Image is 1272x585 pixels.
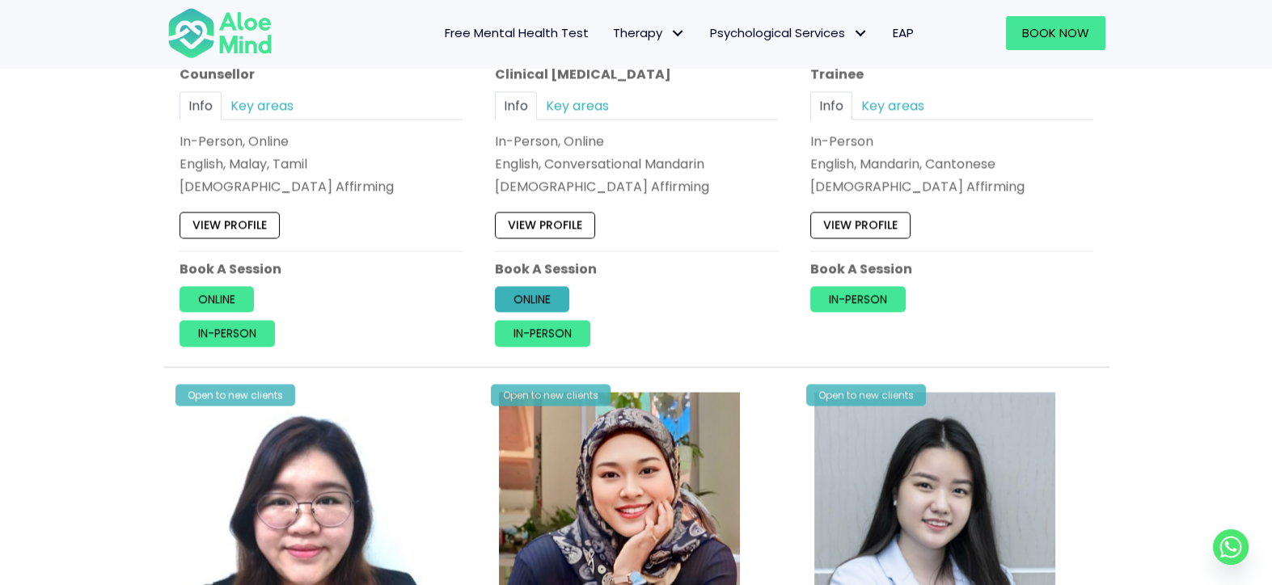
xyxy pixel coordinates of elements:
[180,286,254,312] a: Online
[495,212,595,238] a: View profile
[180,154,463,173] p: English, Malay, Tamil
[222,90,302,119] a: Key areas
[881,16,926,50] a: EAP
[433,16,601,50] a: Free Mental Health Test
[1022,24,1089,41] span: Book Now
[495,131,778,149] div: In-Person, Online
[180,320,275,346] a: In-person
[445,24,589,41] span: Free Mental Health Test
[180,90,222,119] a: Info
[710,24,868,41] span: Psychological Services
[495,154,778,173] p: English, Conversational Mandarin
[495,90,537,119] a: Info
[810,177,1093,196] div: [DEMOGRAPHIC_DATA] Affirming
[806,384,926,406] div: Open to new clients
[613,24,686,41] span: Therapy
[810,64,1093,82] div: Trainee
[167,6,273,60] img: Aloe mind Logo
[810,212,911,238] a: View profile
[810,259,1093,277] p: Book A Session
[495,320,590,346] a: In-person
[849,22,873,45] span: Psychological Services: submenu
[495,286,569,312] a: Online
[537,90,618,119] a: Key areas
[175,384,295,406] div: Open to new clients
[1213,529,1249,565] a: Whatsapp
[698,16,881,50] a: Psychological ServicesPsychological Services: submenu
[180,177,463,196] div: [DEMOGRAPHIC_DATA] Affirming
[1006,16,1105,50] a: Book Now
[810,286,906,312] a: In-person
[180,131,463,149] div: In-Person, Online
[666,22,690,45] span: Therapy: submenu
[810,154,1093,173] p: English, Mandarin, Cantonese
[180,64,463,82] div: Counsellor
[495,64,778,82] div: Clinical [MEDICAL_DATA]
[893,24,914,41] span: EAP
[180,259,463,277] p: Book A Session
[810,131,1093,149] div: In-Person
[491,384,611,406] div: Open to new clients
[294,16,926,50] nav: Menu
[495,259,778,277] p: Book A Session
[852,90,933,119] a: Key areas
[810,90,852,119] a: Info
[495,177,778,196] div: [DEMOGRAPHIC_DATA] Affirming
[601,16,698,50] a: TherapyTherapy: submenu
[180,212,280,238] a: View profile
